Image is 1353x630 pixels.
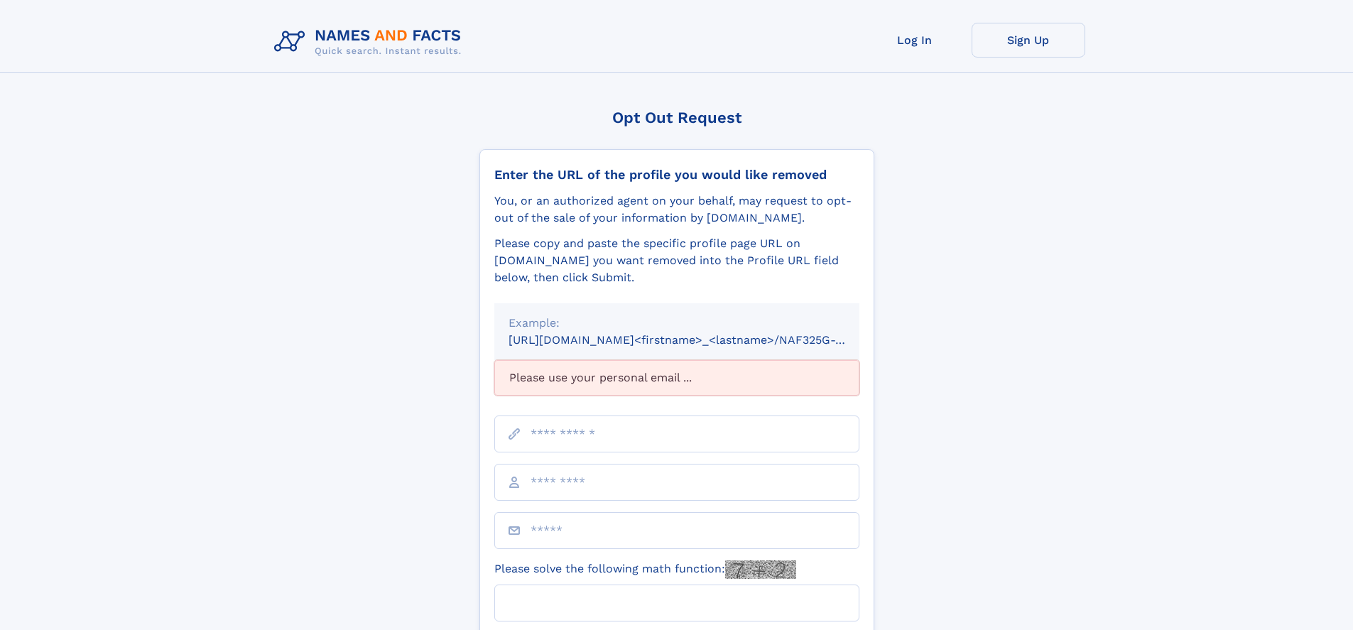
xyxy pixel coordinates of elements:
div: Enter the URL of the profile you would like removed [494,167,859,183]
div: Please copy and paste the specific profile page URL on [DOMAIN_NAME] you want removed into the Pr... [494,235,859,286]
a: Log In [858,23,972,58]
div: You, or an authorized agent on your behalf, may request to opt-out of the sale of your informatio... [494,192,859,227]
div: Please use your personal email ... [494,360,859,396]
div: Example: [509,315,845,332]
a: Sign Up [972,23,1085,58]
img: Logo Names and Facts [268,23,473,61]
div: Opt Out Request [479,109,874,126]
small: [URL][DOMAIN_NAME]<firstname>_<lastname>/NAF325G-xxxxxxxx [509,333,886,347]
label: Please solve the following math function: [494,560,796,579]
